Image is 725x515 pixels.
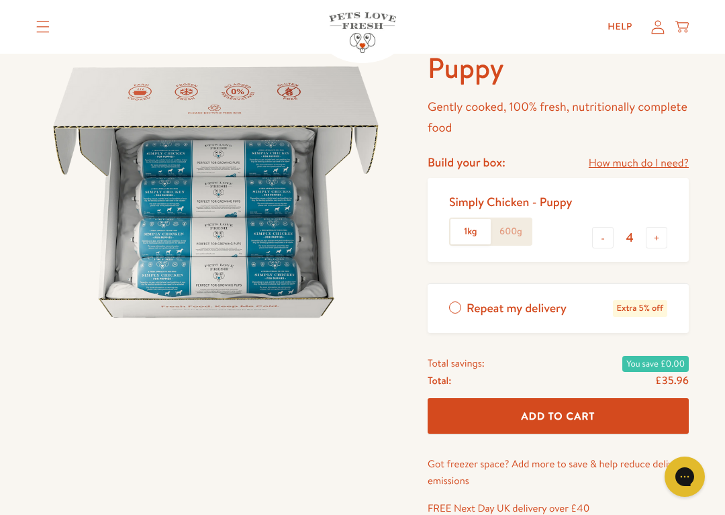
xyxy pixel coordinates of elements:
[522,409,595,423] span: Add To Cart
[428,154,505,170] h4: Build your box:
[592,227,614,248] button: -
[646,227,667,248] button: +
[26,10,60,44] summary: Translation missing: en.sections.header.menu
[450,219,491,244] label: 1kg
[622,356,689,372] span: You save £0.00
[658,452,712,502] iframe: Gorgias live chat messenger
[329,12,396,53] img: Pets Love Fresh
[36,13,395,372] img: Pets Love Fresh - Puppy
[449,194,573,209] div: Simply Chicken - Puppy
[428,372,451,389] span: Total:
[428,13,689,86] h1: Pets Love Fresh - Puppy
[589,154,689,173] a: How much do I need?
[428,455,689,489] p: Got freezer space? Add more to save & help reduce delivery emissions
[491,219,531,244] label: 600g
[428,97,689,138] p: Gently cooked, 100% fresh, nutritionally complete food
[597,13,643,40] a: Help
[467,300,567,317] span: Repeat my delivery
[428,355,485,372] span: Total savings:
[428,398,689,434] button: Add To Cart
[655,373,689,388] span: £35.96
[613,300,667,317] span: Extra 5% off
